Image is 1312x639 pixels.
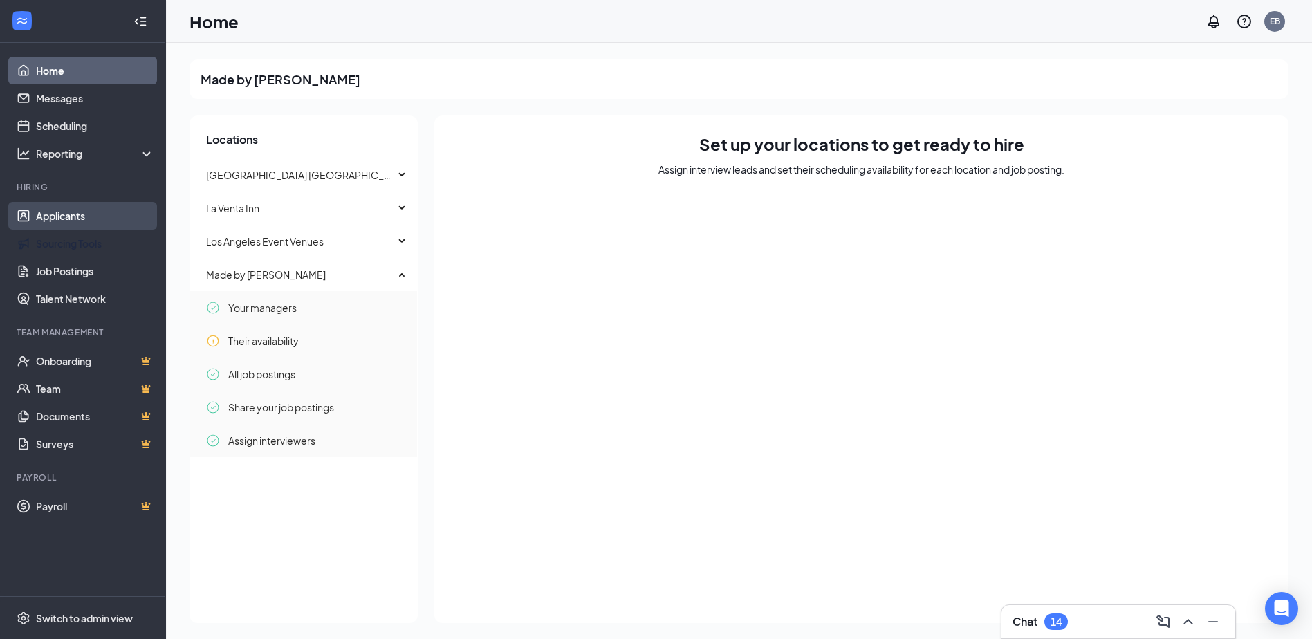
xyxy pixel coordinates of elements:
a: DocumentsCrown [36,402,154,430]
svg: Notifications [1205,13,1222,30]
a: PayrollCrown [36,492,154,520]
h1: Home [190,10,239,33]
svg: ComposeMessage [1155,613,1172,630]
span: Los Angeles Event Venues [206,235,324,248]
a: Talent Network [36,285,154,313]
div: Assign interview leads and set their scheduling availability for each location and job posting. [658,163,1064,176]
span: Assign interviewers [228,427,315,454]
img: Completed [206,427,220,454]
div: Payroll [17,472,151,483]
a: Job Postings [36,257,154,285]
a: SurveysCrown [36,430,154,458]
div: Reporting [36,147,155,160]
a: Home [36,57,154,84]
span: All job postings [228,360,295,388]
span: La Venta Inn [206,202,259,214]
div: Hiring [17,181,151,193]
svg: WorkstreamLogo [15,14,29,28]
svg: ChevronUp [1180,613,1196,630]
svg: Minimize [1205,613,1221,630]
button: ChevronUp [1177,611,1199,633]
a: Sourcing Tools [36,230,154,257]
svg: Settings [17,611,30,625]
span: Your managers [228,294,297,322]
img: Incomplete [206,327,220,355]
img: Completed [206,393,220,421]
div: Open Intercom Messenger [1265,592,1298,625]
svg: Analysis [17,147,30,160]
span: Made by [PERSON_NAME] [206,268,326,281]
div: Switch to admin view [36,611,133,625]
a: TeamCrown [36,375,154,402]
h1: Set up your locations to get ready to hire [699,132,1024,156]
a: OnboardingCrown [36,347,154,375]
a: Messages [36,84,154,112]
a: Scheduling [36,112,154,140]
span: Their availability [228,327,299,355]
div: EB [1270,15,1280,27]
img: Completed [206,294,220,322]
div: 14 [1051,616,1062,628]
svg: Collapse [133,15,147,28]
button: Minimize [1202,611,1224,633]
div: Team Management [17,326,151,338]
img: Completed [206,360,220,388]
a: Applicants [36,202,154,230]
h3: Chat [1013,614,1037,629]
span: Share your job postings [228,393,334,421]
button: ComposeMessage [1152,611,1174,633]
span: [GEOGRAPHIC_DATA] [GEOGRAPHIC_DATA] [206,169,409,181]
svg: QuestionInfo [1236,13,1253,30]
h3: Locations [190,132,418,147]
h2: Made by [PERSON_NAME] [201,71,360,88]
